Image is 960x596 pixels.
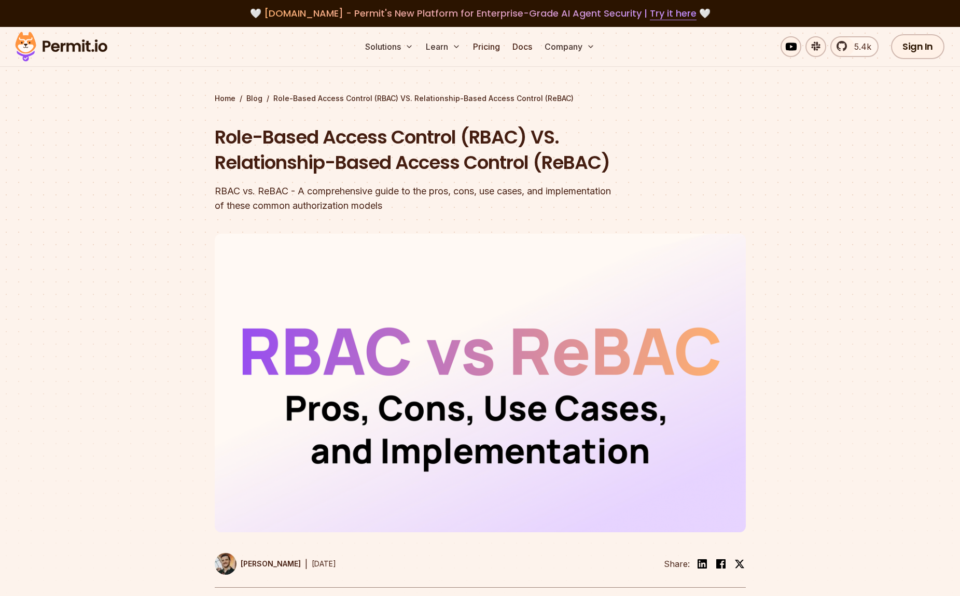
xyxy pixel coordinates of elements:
img: Permit logo [10,29,112,64]
a: [PERSON_NAME] [215,553,301,575]
p: [PERSON_NAME] [241,559,301,569]
a: 5.4k [830,36,879,57]
img: Role-Based Access Control (RBAC) VS. Relationship-Based Access Control (ReBAC) [215,234,746,532]
img: linkedin [696,558,708,570]
time: [DATE] [312,559,336,568]
a: Blog [246,93,262,104]
a: Docs [508,36,536,57]
h1: Role-Based Access Control (RBAC) VS. Relationship-Based Access Control (ReBAC) [215,124,613,176]
img: twitter [734,559,745,569]
span: 5.4k [848,40,871,53]
img: Daniel Bass [215,553,236,575]
div: 🤍 🤍 [25,6,935,21]
a: Sign In [891,34,944,59]
span: [DOMAIN_NAME] - Permit's New Platform for Enterprise-Grade AI Agent Security | [264,7,697,20]
img: facebook [715,558,727,570]
button: Learn [422,36,465,57]
button: Solutions [361,36,418,57]
div: / / [215,93,746,104]
li: Share: [664,558,690,570]
a: Pricing [469,36,504,57]
button: Company [540,36,599,57]
a: Home [215,93,235,104]
div: RBAC vs. ReBAC - A comprehensive guide to the pros, cons, use cases, and implementation of these ... [215,184,613,213]
div: | [305,558,308,570]
a: Try it here [650,7,697,20]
